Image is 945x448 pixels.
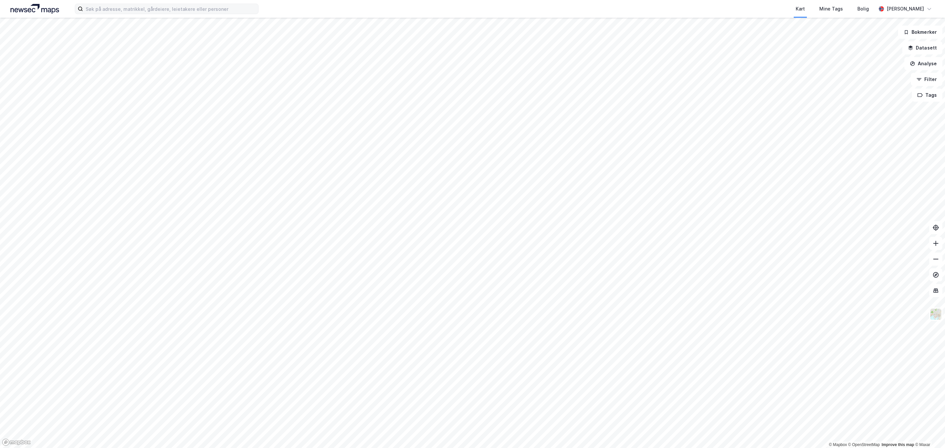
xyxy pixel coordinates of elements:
[912,89,942,102] button: Tags
[857,5,869,13] div: Bolig
[848,442,880,447] a: OpenStreetMap
[829,442,847,447] a: Mapbox
[796,5,805,13] div: Kart
[887,5,924,13] div: [PERSON_NAME]
[2,438,31,446] a: Mapbox homepage
[904,57,942,70] button: Analyse
[882,442,914,447] a: Improve this map
[83,4,258,14] input: Søk på adresse, matrikkel, gårdeiere, leietakere eller personer
[10,4,59,14] img: logo.a4113a55bc3d86da70a041830d287a7e.svg
[930,308,942,320] img: Z
[902,41,942,54] button: Datasett
[898,26,942,39] button: Bokmerker
[912,417,945,448] iframe: Chat Widget
[911,73,942,86] button: Filter
[819,5,843,13] div: Mine Tags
